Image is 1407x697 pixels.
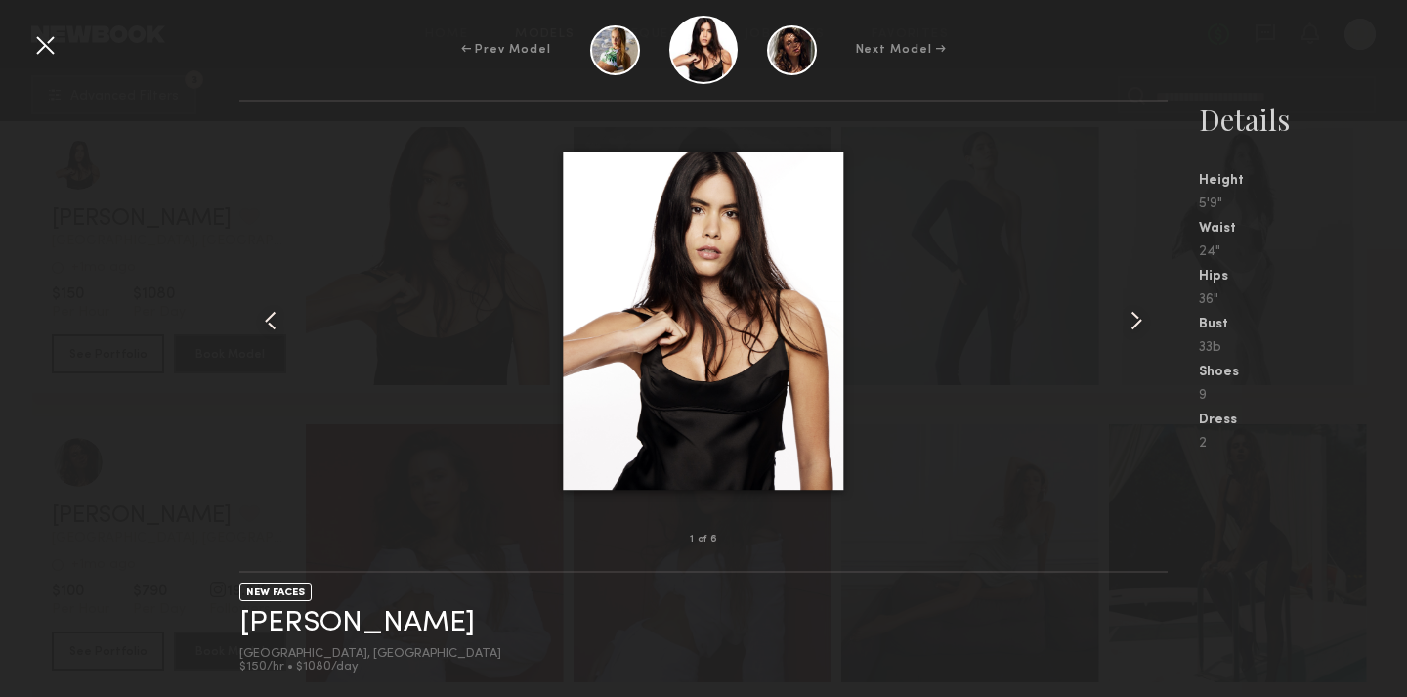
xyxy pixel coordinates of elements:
[1199,341,1407,355] div: 33b
[1199,245,1407,259] div: 24"
[1199,270,1407,283] div: Hips
[1199,366,1407,379] div: Shoes
[239,661,501,674] div: $150/hr • $1080/day
[856,41,947,59] div: Next Model →
[239,583,312,601] div: NEW FACES
[239,648,501,661] div: [GEOGRAPHIC_DATA], [GEOGRAPHIC_DATA]
[1199,414,1407,427] div: Dress
[239,608,475,638] a: [PERSON_NAME]
[461,41,551,59] div: ← Prev Model
[1199,222,1407,236] div: Waist
[1199,293,1407,307] div: 36"
[1199,197,1407,211] div: 5'9"
[1199,318,1407,331] div: Bust
[1199,174,1407,188] div: Height
[1199,389,1407,403] div: 9
[1199,100,1407,139] div: Details
[690,535,717,545] div: 1 of 6
[1199,437,1407,451] div: 2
